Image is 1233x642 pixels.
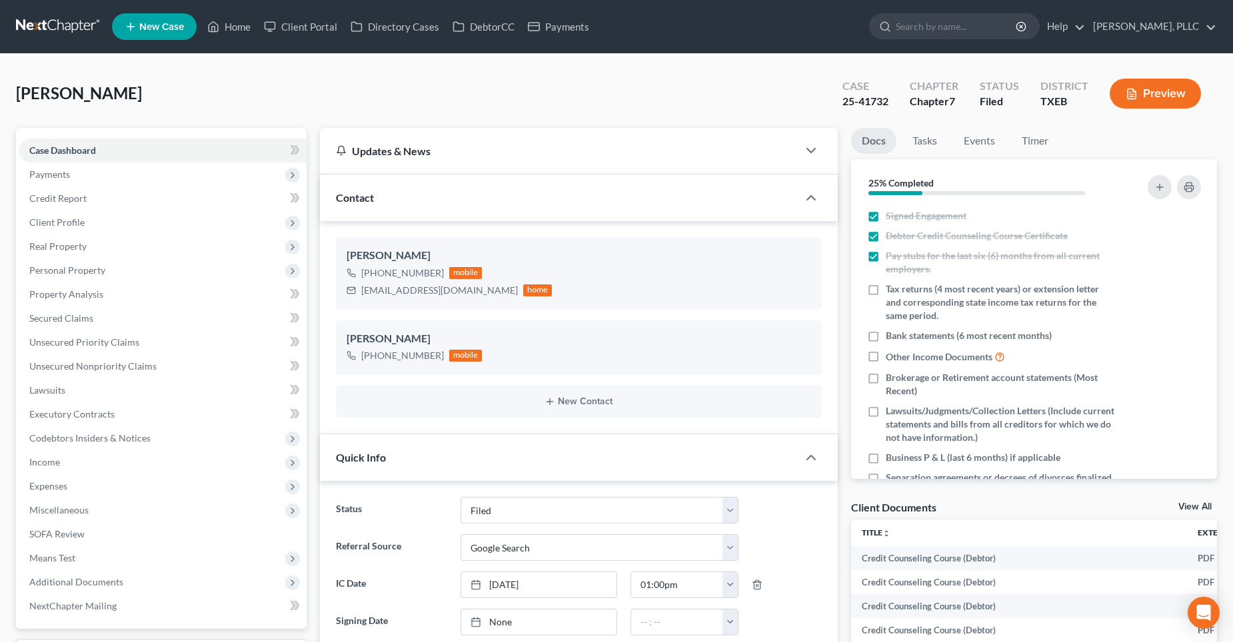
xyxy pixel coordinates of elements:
[882,529,890,537] i: unfold_more
[19,402,307,426] a: Executory Contracts
[29,312,93,324] span: Secured Claims
[29,384,65,396] span: Lawsuits
[201,15,257,39] a: Home
[862,527,890,537] a: Titleunfold_more
[29,168,70,180] span: Payments
[851,128,896,154] a: Docs
[949,95,955,107] span: 7
[886,209,966,222] span: Signed Engagement
[19,306,307,330] a: Secured Claims
[1040,79,1088,94] div: District
[886,471,1114,497] span: Separation agreements or decrees of divorces finalized in the past 2 years
[1188,597,1220,629] div: Open Intercom Messenger
[329,609,454,635] label: Signing Date
[361,349,444,362] div: [PHONE_NUMBER]
[446,15,521,39] a: DebtorCC
[449,267,483,279] div: mobile
[29,145,96,156] span: Case Dashboard
[29,216,85,228] span: Client Profile
[980,79,1019,94] div: Status
[1178,502,1212,511] a: View All
[19,139,307,162] a: Case Dashboard
[19,330,307,354] a: Unsecured Priority Claims
[886,282,1114,322] span: Tax returns (4 most recent years) or extension letter and corresponding state income tax returns ...
[1086,15,1216,39] a: [PERSON_NAME], PLLC
[886,451,1060,464] span: Business P & L (last 6 months) if applicable
[29,192,87,204] span: Credit Report
[886,371,1114,398] span: Brokerage or Retirement account statements (Most Recent)
[29,528,85,539] span: SOFA Review
[29,552,75,563] span: Means Test
[851,570,1187,594] td: Credit Counseling Course (Debtor)
[29,336,139,348] span: Unsecured Priority Claims
[329,497,454,523] label: Status
[851,546,1187,570] td: Credit Counseling Course (Debtor)
[851,594,1187,618] td: Credit Counseling Course (Debtor)
[19,594,307,618] a: NextChapter Mailing
[336,191,374,204] span: Contact
[19,378,307,402] a: Lawsuits
[29,456,60,468] span: Income
[347,331,811,347] div: [PERSON_NAME]
[521,15,596,39] a: Payments
[19,186,307,210] a: Credit Report
[29,480,67,491] span: Expenses
[631,572,723,597] input: -- : --
[29,288,103,300] span: Property Analysis
[896,14,1018,39] input: Search by name...
[461,572,616,597] a: [DATE]
[29,360,157,372] span: Unsecured Nonpriority Claims
[886,350,992,364] span: Other Income Documents
[29,264,105,276] span: Personal Property
[631,609,723,635] input: -- : --
[842,94,888,109] div: 25-41732
[461,609,616,635] a: None
[851,500,936,514] div: Client Documents
[851,618,1187,642] td: Credit Counseling Course (Debtor)
[1040,94,1088,109] div: TXEB
[886,249,1114,276] span: Pay stubs for the last six (6) months from all current employers.
[336,144,782,158] div: Updates & News
[523,284,553,296] div: home
[29,600,117,611] span: NextChapter Mailing
[1011,128,1059,154] a: Timer
[868,177,934,188] strong: 25% Completed
[329,571,454,598] label: IC Date
[19,354,307,378] a: Unsecured Nonpriority Claims
[361,284,518,297] div: [EMAIL_ADDRESS][DOMAIN_NAME]
[336,451,386,464] span: Quick Info
[910,79,958,94] div: Chapter
[953,128,1006,154] a: Events
[886,229,1068,242] span: Debtor Credit Counseling Course Certificate
[842,79,888,94] div: Case
[257,15,344,39] a: Client Portal
[910,94,958,109] div: Chapter
[980,94,1019,109] div: Filed
[29,504,89,515] span: Miscellaneous
[29,408,115,420] span: Executory Contracts
[347,396,811,407] button: New Contact
[16,83,142,103] span: [PERSON_NAME]
[347,248,811,264] div: [PERSON_NAME]
[361,266,444,280] div: [PHONE_NUMBER]
[449,350,483,362] div: mobile
[1040,15,1085,39] a: Help
[902,128,948,154] a: Tasks
[329,534,454,561] label: Referral Source
[19,522,307,546] a: SOFA Review
[886,404,1114,444] span: Lawsuits/Judgments/Collection Letters (Include current statements and bills from all creditors fo...
[886,329,1052,342] span: Bank statements (6 most recent months)
[29,240,87,252] span: Real Property
[19,282,307,306] a: Property Analysis
[344,15,446,39] a: Directory Cases
[29,432,151,444] span: Codebtors Insiders & Notices
[139,22,184,32] span: New Case
[29,576,123,587] span: Additional Documents
[1110,79,1201,109] button: Preview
